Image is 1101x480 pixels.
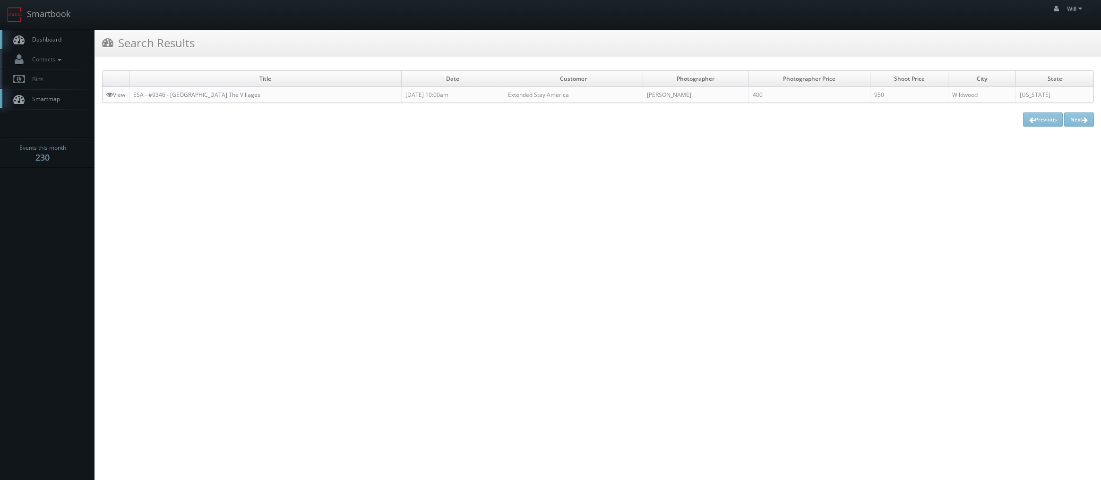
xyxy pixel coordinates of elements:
[27,75,43,83] span: Bids
[35,152,50,163] strong: 230
[870,87,948,103] td: 950
[19,143,66,153] span: Events this month
[27,95,60,103] span: Smartmap
[1016,87,1093,103] td: [US_STATE]
[504,87,643,103] td: Extended Stay America
[948,87,1016,103] td: Wildwood
[401,71,504,87] td: Date
[748,87,870,103] td: 400
[27,55,64,63] span: Contacts
[129,71,402,87] td: Title
[27,35,61,43] span: Dashboard
[7,7,22,22] img: smartbook-logo.png
[106,91,125,99] a: View
[948,71,1016,87] td: City
[102,34,195,51] h3: Search Results
[504,71,643,87] td: Customer
[870,71,948,87] td: Shoot Price
[1067,5,1085,13] span: Will
[643,87,748,103] td: [PERSON_NAME]
[401,87,504,103] td: [DATE] 10:00am
[748,71,870,87] td: Photographer Price
[643,71,748,87] td: Photographer
[1016,71,1093,87] td: State
[133,91,260,99] a: ESA - #9346 - [GEOGRAPHIC_DATA] The Villages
